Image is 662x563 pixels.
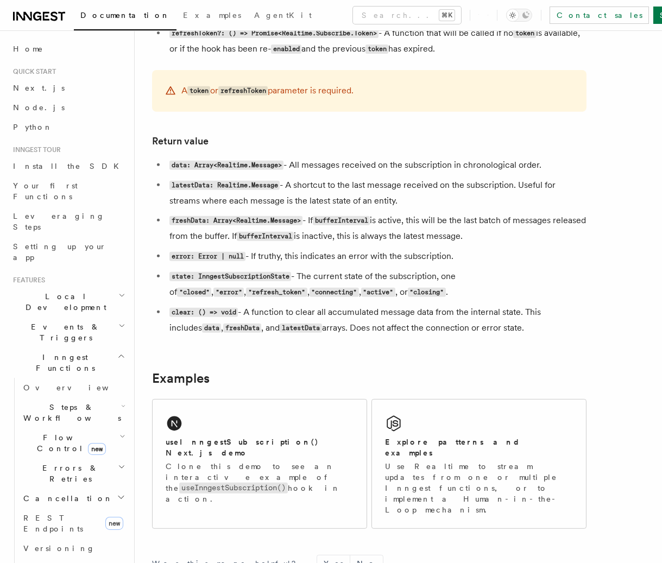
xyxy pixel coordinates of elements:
[105,517,123,530] span: new
[218,86,268,96] code: refreshToken
[19,489,128,508] button: Cancellation
[9,352,117,374] span: Inngest Functions
[166,213,587,244] li: - If is active, this will be the last batch of messages released from the buffer. If is inactive,...
[280,324,321,333] code: latestData
[169,308,238,317] code: clear: () => void
[237,232,294,241] code: bufferInterval
[9,67,56,76] span: Quick start
[9,287,128,317] button: Local Development
[19,402,121,423] span: Steps & Workflows
[19,463,118,484] span: Errors & Retries
[9,39,128,59] a: Home
[166,269,587,300] li: - The current state of the subscription, one of , , , , , or .
[152,399,367,529] a: useInngestSubscription() Next.js demoClone this demo to see an interactive example of theuseInnge...
[19,397,128,428] button: Steps & Workflows
[166,26,587,57] li: - A function that will be called if no is available, or if the hook has been re- and the previous...
[166,178,587,208] li: - A shortcut to the last message received on the subscription. Useful for streams where each mess...
[353,7,461,24] button: Search...⌘K
[19,428,128,458] button: Flow Controlnew
[9,146,61,154] span: Inngest tour
[19,432,119,454] span: Flow Control
[9,156,128,176] a: Install the SDK
[19,508,128,539] a: REST Endpointsnew
[19,493,113,504] span: Cancellation
[19,458,128,489] button: Errors & Retries
[166,437,354,458] h2: useInngestSubscription() Next.js demo
[9,78,128,98] a: Next.js
[13,162,125,170] span: Install the SDK
[385,461,573,515] p: Use Realtime to stream updates from one or multiple Inngest functions, or to implement a Human-in...
[213,288,244,297] code: "error"
[169,272,291,281] code: state: InngestSubscriptionState
[13,242,106,262] span: Setting up your app
[371,399,587,529] a: Explore patterns and examplesUse Realtime to stream updates from one or multiple Inngest function...
[246,288,307,297] code: "refresh_token"
[169,252,245,261] code: error: Error | null
[19,378,128,397] a: Overview
[169,216,302,225] code: freshData: Array<Realtime.Message>
[13,84,65,92] span: Next.js
[9,291,118,313] span: Local Development
[13,43,43,54] span: Home
[74,3,176,30] a: Documentation
[365,45,388,54] code: token
[183,11,241,20] span: Examples
[13,181,78,201] span: Your first Functions
[9,317,128,347] button: Events & Triggers
[9,98,128,117] a: Node.js
[248,3,318,29] a: AgentKit
[166,249,587,264] li: - If truthy, this indicates an error with the subscription.
[177,288,211,297] code: "closed"
[13,103,65,112] span: Node.js
[23,544,95,553] span: Versioning
[80,11,170,20] span: Documentation
[361,288,395,297] code: "active"
[506,9,532,22] button: Toggle dark mode
[19,539,128,558] a: Versioning
[13,123,53,131] span: Python
[179,483,288,493] code: useInngestSubscription()
[9,176,128,206] a: Your first Functions
[385,437,573,458] h2: Explore patterns and examples
[13,212,105,231] span: Leveraging Steps
[550,7,649,24] a: Contact sales
[88,443,106,455] span: new
[169,181,280,190] code: latestData: Realtime.Message
[9,276,45,284] span: Features
[152,371,210,386] a: Examples
[23,514,83,533] span: REST Endpoints
[223,324,261,333] code: freshData
[169,29,379,38] code: refreshToken?: () => Promise<Realtime.Subscribe.Token>
[313,216,370,225] code: bufferInterval
[9,347,128,378] button: Inngest Functions
[513,29,536,38] code: token
[408,288,446,297] code: "closing"
[9,117,128,137] a: Python
[439,10,455,21] kbd: ⌘K
[202,324,221,333] code: data
[166,157,587,173] li: - All messages received on the subscription in chronological order.
[187,86,210,96] code: token
[254,11,312,20] span: AgentKit
[152,134,209,149] a: Return value
[9,206,128,237] a: Leveraging Steps
[271,45,301,54] code: enabled
[181,83,354,99] p: A or parameter is required.
[169,161,283,170] code: data: Array<Realtime.Message>
[176,3,248,29] a: Examples
[166,461,354,504] p: Clone this demo to see an interactive example of the hook in action.
[166,305,587,336] li: - A function to clear all accumulated message data from the internal state. This includes , , and...
[9,321,118,343] span: Events & Triggers
[9,237,128,267] a: Setting up your app
[310,288,359,297] code: "connecting"
[23,383,135,392] span: Overview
